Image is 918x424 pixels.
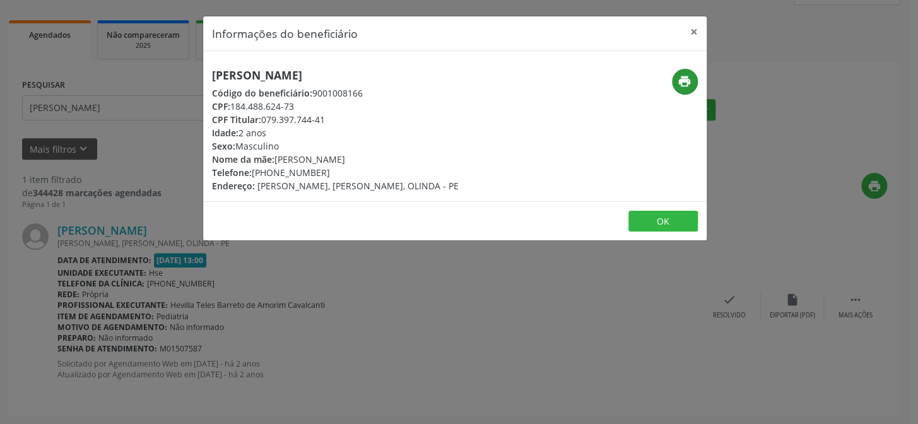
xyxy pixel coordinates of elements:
[628,211,698,232] button: OK
[212,140,235,152] span: Sexo:
[212,114,261,126] span: CPF Titular:
[212,86,459,100] div: 9001008166
[212,167,252,179] span: Telefone:
[257,180,459,192] span: [PERSON_NAME], [PERSON_NAME], OLINDA - PE
[212,100,459,113] div: 184.488.624-73
[681,16,707,47] button: Close
[212,166,459,179] div: [PHONE_NUMBER]
[212,25,358,42] h5: Informações do beneficiário
[678,74,691,88] i: print
[212,153,274,165] span: Nome da mãe:
[212,126,459,139] div: 2 anos
[212,87,312,99] span: Código do beneficiário:
[212,113,459,126] div: 079.397.744-41
[212,100,230,112] span: CPF:
[212,153,459,166] div: [PERSON_NAME]
[212,69,459,82] h5: [PERSON_NAME]
[212,127,238,139] span: Idade:
[212,180,255,192] span: Endereço:
[672,69,698,95] button: print
[212,139,459,153] div: Masculino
